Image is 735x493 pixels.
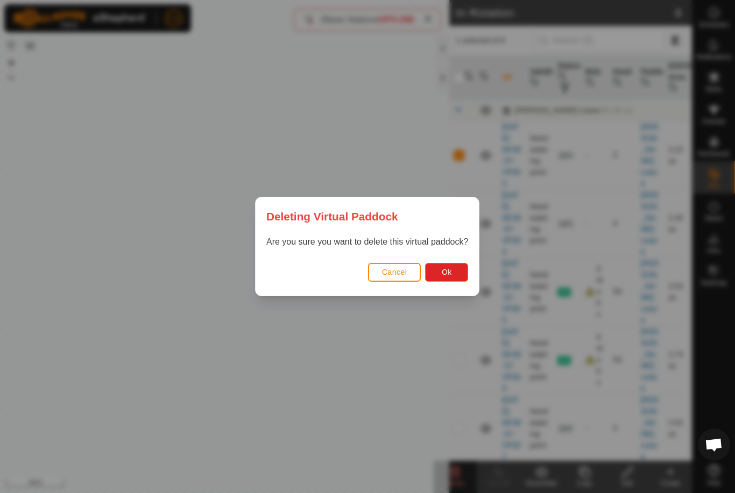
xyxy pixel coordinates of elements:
[442,268,452,276] span: Ok
[266,235,468,248] p: Are you sure you want to delete this virtual paddock?
[368,263,421,282] button: Cancel
[698,428,730,461] div: Open chat
[426,263,469,282] button: Ok
[382,268,407,276] span: Cancel
[266,208,398,225] span: Deleting Virtual Paddock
